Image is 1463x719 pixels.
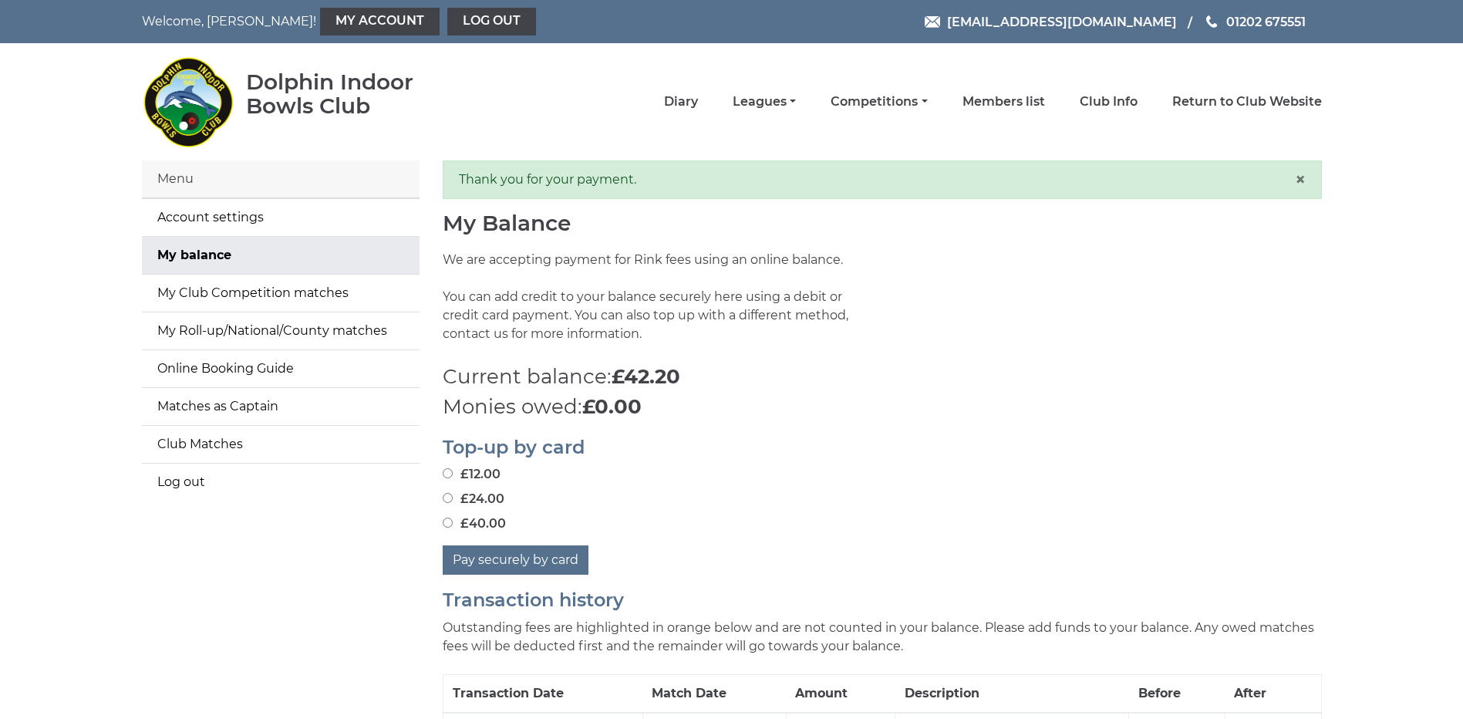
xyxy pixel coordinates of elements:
[443,619,1322,656] p: Outstanding fees are highlighted in orange below and are not counted in your balance. Please add ...
[142,237,420,274] a: My balance
[320,8,440,35] a: My Account
[443,493,453,503] input: £24.00
[443,160,1322,199] div: Thank you for your payment.
[142,160,420,198] div: Menu
[443,211,1322,235] h1: My Balance
[947,14,1177,29] span: [EMAIL_ADDRESS][DOMAIN_NAME]
[1172,93,1322,110] a: Return to Club Website
[443,518,453,528] input: £40.00
[142,275,420,312] a: My Club Competition matches
[962,93,1045,110] a: Members list
[443,362,1322,392] p: Current balance:
[443,545,588,575] button: Pay securely by card
[1295,168,1306,191] span: ×
[1206,15,1217,28] img: Phone us
[142,350,420,387] a: Online Booking Guide
[612,364,680,389] strong: £42.20
[142,8,620,35] nav: Welcome, [PERSON_NAME]!
[443,251,871,362] p: We are accepting payment for Rink fees using an online balance. You can add credit to your balanc...
[142,426,420,463] a: Club Matches
[246,70,463,118] div: Dolphin Indoor Bowls Club
[142,312,420,349] a: My Roll-up/National/County matches
[1129,674,1225,713] th: Before
[443,437,1322,457] h2: Top-up by card
[895,674,1129,713] th: Description
[831,93,927,110] a: Competitions
[925,16,940,28] img: Email
[1204,12,1306,32] a: Phone us 01202 675551
[443,392,1322,422] p: Monies owed:
[1225,674,1321,713] th: After
[142,388,420,425] a: Matches as Captain
[447,8,536,35] a: Log out
[1295,170,1306,189] button: Close
[142,48,234,156] img: Dolphin Indoor Bowls Club
[443,515,506,533] label: £40.00
[1226,14,1306,29] span: 01202 675551
[443,590,1322,610] h2: Transaction history
[443,465,501,484] label: £12.00
[664,93,698,110] a: Diary
[142,199,420,236] a: Account settings
[1080,93,1138,110] a: Club Info
[925,12,1177,32] a: Email [EMAIL_ADDRESS][DOMAIN_NAME]
[443,674,642,713] th: Transaction Date
[443,490,504,508] label: £24.00
[642,674,786,713] th: Match Date
[443,468,453,478] input: £12.00
[786,674,895,713] th: Amount
[582,394,642,419] strong: £0.00
[733,93,796,110] a: Leagues
[142,464,420,501] a: Log out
